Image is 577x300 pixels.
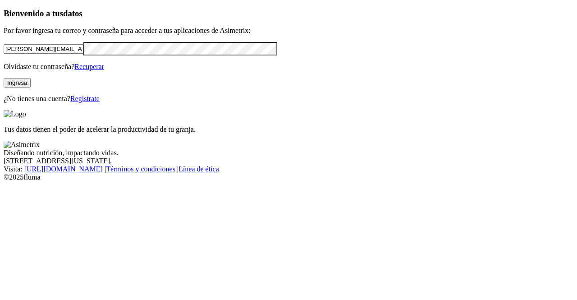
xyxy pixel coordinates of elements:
div: [STREET_ADDRESS][US_STATE]. [4,157,573,165]
p: ¿No tienes una cuenta? [4,95,573,103]
a: [URL][DOMAIN_NAME] [24,165,103,173]
input: Tu correo [4,44,83,54]
h3: Bienvenido a tus [4,9,573,18]
p: Por favor ingresa tu correo y contraseña para acceder a tus aplicaciones de Asimetrix: [4,27,573,35]
img: Logo [4,110,26,118]
p: Olvidaste tu contraseña? [4,63,573,71]
div: Diseñando nutrición, impactando vidas. [4,149,573,157]
div: © 2025 Iluma [4,173,573,181]
p: Tus datos tienen el poder de acelerar la productividad de tu granja. [4,125,573,134]
img: Asimetrix [4,141,40,149]
button: Ingresa [4,78,31,88]
a: Términos y condiciones [106,165,175,173]
div: Visita : | | [4,165,573,173]
a: Recuperar [74,63,104,70]
span: datos [63,9,82,18]
a: Línea de ética [179,165,219,173]
a: Regístrate [70,95,100,102]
